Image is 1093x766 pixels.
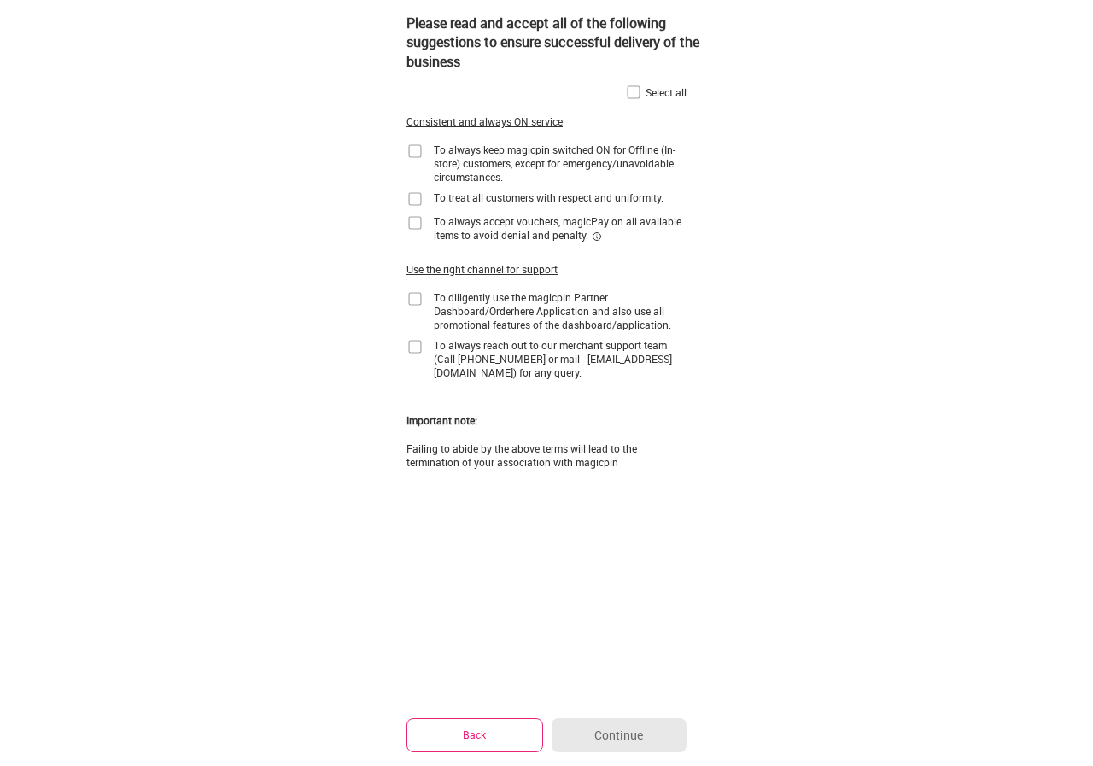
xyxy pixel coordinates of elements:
img: home-delivery-unchecked-checkbox-icon.f10e6f61.svg [625,84,642,101]
div: Use the right channel for support [406,262,558,277]
img: home-delivery-unchecked-checkbox-icon.f10e6f61.svg [406,214,424,231]
div: To always keep magicpin switched ON for Offline (In-store) customers, except for emergency/unavoi... [434,143,687,184]
div: Select all [646,85,687,99]
img: home-delivery-unchecked-checkbox-icon.f10e6f61.svg [406,190,424,208]
div: To diligently use the magicpin Partner Dashboard/Orderhere Application and also use all promotion... [434,290,687,331]
div: To always accept vouchers, magicPay on all available items to avoid denial and penalty. [434,214,687,242]
div: Important note: [406,413,477,428]
button: Back [406,718,543,751]
img: home-delivery-unchecked-checkbox-icon.f10e6f61.svg [406,143,424,160]
img: informationCircleBlack.2195f373.svg [592,231,602,242]
div: Failing to abide by the above terms will lead to the termination of your association with magicpin [406,441,687,469]
button: Continue [552,718,687,752]
div: To treat all customers with respect and uniformity. [434,190,663,204]
img: home-delivery-unchecked-checkbox-icon.f10e6f61.svg [406,290,424,307]
div: Consistent and always ON service [406,114,563,129]
div: To always reach out to our merchant support team (Call [PHONE_NUMBER] or mail - [EMAIL_ADDRESS][D... [434,338,687,379]
img: home-delivery-unchecked-checkbox-icon.f10e6f61.svg [406,338,424,355]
